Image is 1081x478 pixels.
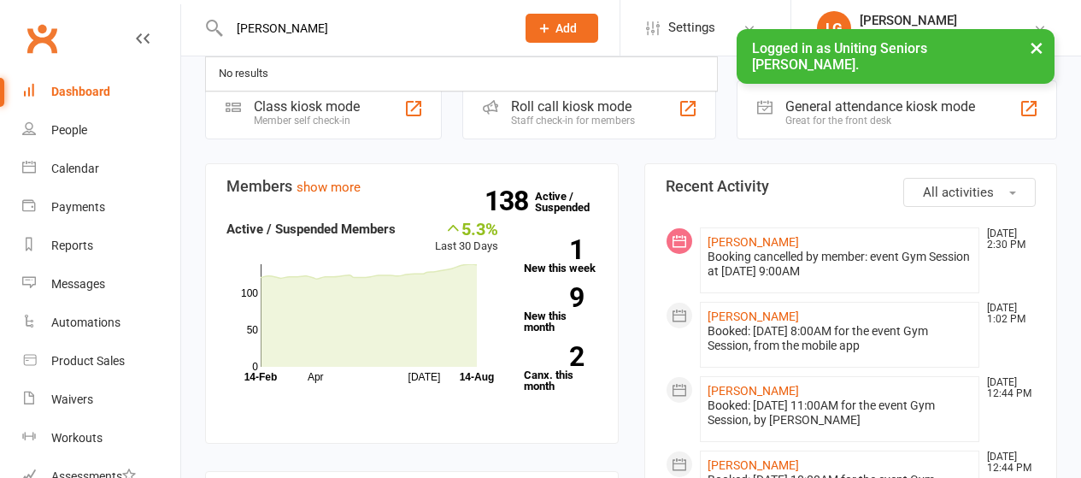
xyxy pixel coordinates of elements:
span: Logged in as Uniting Seniors [PERSON_NAME]. [752,40,927,73]
div: Calendar [51,162,99,175]
div: Booking cancelled by member: event Gym Session at [DATE] 9:00AM [708,250,972,279]
div: Booked: [DATE] 8:00AM for the event Gym Session, from the mobile app [708,324,972,353]
h3: Members [226,178,597,195]
div: Staff check-in for members [511,115,635,127]
h3: Recent Activity [666,178,1037,195]
a: Reports [22,227,180,265]
a: 9New this month [524,287,597,333]
strong: Active / Suspended Members [226,221,396,237]
a: [PERSON_NAME] [708,310,799,323]
strong: 9 [524,285,584,310]
button: Add [526,14,598,43]
div: LG [817,11,851,45]
a: People [22,111,180,150]
div: Waivers [51,392,93,406]
div: Payments [51,200,105,214]
a: 2Canx. this month [524,346,597,392]
div: Uniting Seniors [PERSON_NAME] [860,28,1033,44]
strong: 1 [524,237,584,263]
time: [DATE] 12:44 PM [978,377,1035,399]
time: [DATE] 12:44 PM [978,451,1035,474]
button: × [1021,29,1052,66]
a: Payments [22,188,180,227]
div: Product Sales [51,354,125,368]
div: Last 30 Days [435,219,498,256]
a: [PERSON_NAME] [708,458,799,472]
div: Class kiosk mode [254,98,360,115]
div: Booked: [DATE] 11:00AM for the event Gym Session, by [PERSON_NAME] [708,398,972,428]
span: Add [555,21,577,35]
input: Search... [224,16,503,40]
div: Workouts [51,431,103,445]
div: [PERSON_NAME] [860,13,1033,28]
div: Roll call kiosk mode [511,98,635,115]
time: [DATE] 2:30 PM [978,228,1035,251]
a: Automations [22,304,180,342]
a: Waivers [22,381,180,419]
span: All activities [923,185,994,200]
a: [PERSON_NAME] [708,384,799,398]
strong: 2 [524,344,584,369]
time: [DATE] 1:02 PM [978,303,1035,325]
div: Great for the front desk [785,115,975,127]
div: Dashboard [51,85,110,98]
button: All activities [903,178,1036,207]
div: General attendance kiosk mode [785,98,975,115]
a: show more [297,180,361,195]
span: Settings [668,9,715,47]
a: Messages [22,265,180,304]
a: Clubworx [21,17,63,60]
div: Reports [51,239,93,252]
a: Product Sales [22,342,180,381]
strong: 138 [485,188,535,214]
a: 1New this week [524,239,597,274]
a: [PERSON_NAME] [708,235,799,249]
div: 5.3% [435,219,498,238]
div: Member self check-in [254,115,360,127]
div: Automations [51,316,120,329]
a: 138Active / Suspended [535,178,610,226]
a: Dashboard [22,73,180,111]
div: People [51,123,87,137]
a: Workouts [22,419,180,457]
div: Messages [51,277,105,291]
a: Calendar [22,150,180,188]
